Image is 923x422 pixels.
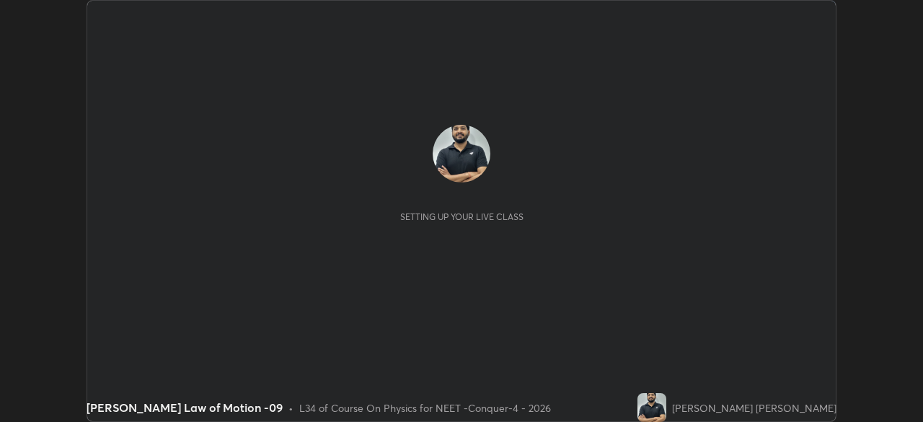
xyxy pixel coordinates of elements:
[433,125,490,183] img: 7d08814e4197425d9a92ec1182f4f26a.jpg
[87,399,283,416] div: [PERSON_NAME] Law of Motion -09
[299,400,551,416] div: L34 of Course On Physics for NEET -Conquer-4 - 2026
[637,393,666,422] img: 7d08814e4197425d9a92ec1182f4f26a.jpg
[400,211,524,222] div: Setting up your live class
[288,400,293,416] div: •
[672,400,836,416] div: [PERSON_NAME] [PERSON_NAME]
